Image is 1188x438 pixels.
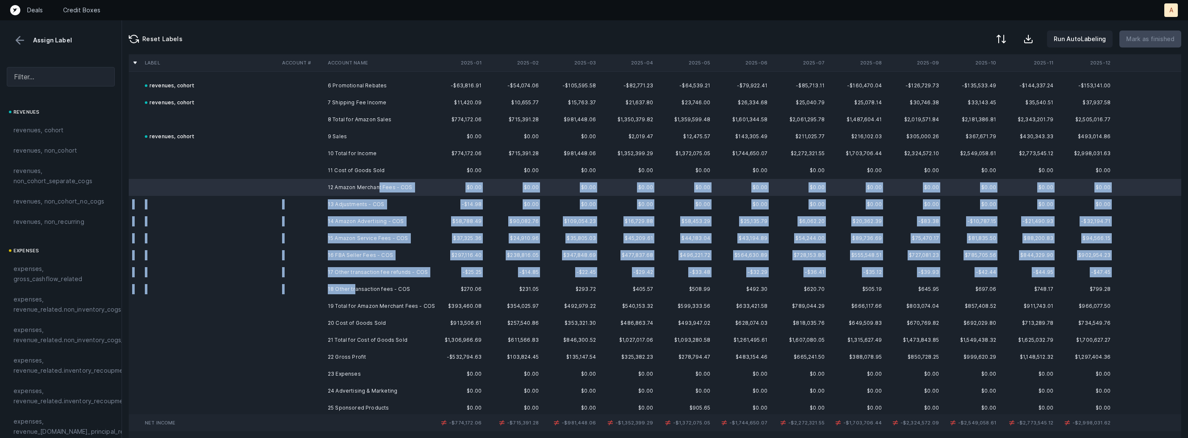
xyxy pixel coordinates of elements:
[1000,162,1057,179] td: $0.00
[1057,179,1114,196] td: $0.00
[1000,77,1057,94] td: -$144,337.24
[828,77,885,94] td: -$160,470.04
[771,230,828,247] td: $54,244.00
[485,349,542,365] td: $103,824.45
[942,365,1000,382] td: $0.00
[324,264,428,281] td: 17 Other transaction fee refunds - COS
[542,349,599,365] td: $135,147.54
[324,145,428,162] td: 10 Total for Income
[485,54,542,71] th: 2025-02
[828,179,885,196] td: $0.00
[828,315,885,332] td: $649,509.83
[714,128,771,145] td: $143,305.49
[885,94,942,111] td: $30,746.38
[771,332,828,349] td: $1,607,080.05
[656,315,714,332] td: $493,947.02
[1000,332,1057,349] td: $1,625,032.79
[599,145,656,162] td: $1,352,399.29
[885,54,942,71] th: 2025-09
[1057,196,1114,213] td: $0.00
[485,298,542,315] td: $354,025.97
[771,77,828,94] td: -$85,713.11
[27,6,43,14] p: Deals
[428,94,485,111] td: $11,420.09
[145,81,195,91] div: revenues, cohort
[1169,6,1173,14] p: A
[1057,213,1114,230] td: -$32,194.71
[942,298,1000,315] td: $857,408.52
[1057,349,1114,365] td: $1,297,404.36
[942,179,1000,196] td: $0.00
[542,382,599,399] td: $0.00
[485,196,542,213] td: $0.00
[14,125,64,135] span: revenues, cohort
[714,365,771,382] td: $0.00
[324,382,428,399] td: 24 Advertising & Marketing
[599,382,656,399] td: $0.00
[542,94,599,111] td: $15,763.37
[428,111,485,128] td: $774,172.06
[1054,34,1106,44] p: Run AutoLabeling
[14,264,108,284] span: expenses, gross_cashflow_related
[1000,94,1057,111] td: $35,540.51
[1057,281,1114,298] td: $799.28
[828,111,885,128] td: $1,487,604.41
[428,54,485,71] th: 2025-01
[1000,247,1057,264] td: $844,329.90
[324,128,428,145] td: 9 Sales
[656,111,714,128] td: $1,359,599.48
[1000,145,1057,162] td: $2,773,545.12
[7,34,115,47] div: Assign Label
[942,230,1000,247] td: $81,835.50
[656,332,714,349] td: $1,093,280.58
[656,230,714,247] td: $44,183.04
[656,247,714,264] td: $496,221.72
[324,196,428,213] td: 13 Adjustments - COS
[714,298,771,315] td: $633,421.58
[885,298,942,315] td: $803,074.04
[1000,196,1057,213] td: $0.00
[428,247,485,264] td: $297,116.40
[1057,332,1114,349] td: $1,700,627.27
[428,179,485,196] td: $0.00
[714,315,771,332] td: $628,074.03
[428,382,485,399] td: $0.00
[542,111,599,128] td: $981,448.06
[63,6,100,14] p: Credit Boxes
[485,230,542,247] td: $24,910.96
[656,382,714,399] td: $0.00
[885,128,942,145] td: $305,000.26
[1000,230,1057,247] td: $88,200.83
[599,179,656,196] td: $0.00
[942,128,1000,145] td: $367,671.79
[828,230,885,247] td: $89,736.69
[324,94,428,111] td: 7 Shipping Fee Income
[1000,365,1057,382] td: $0.00
[599,298,656,315] td: $540,153.32
[885,179,942,196] td: $0.00
[542,264,599,281] td: -$22.45
[599,162,656,179] td: $0.00
[771,94,828,111] td: $25,040.79
[885,264,942,281] td: -$39.93
[485,145,542,162] td: $715,391.28
[885,213,942,230] td: -$83.38
[485,179,542,196] td: $0.00
[948,418,958,428] img: 2d4cea4e0e7287338f84d783c1d74d81.svg
[542,145,599,162] td: $981,448.06
[656,94,714,111] td: $23,746.00
[324,332,428,349] td: 21 Total for Cost of Goods Sold
[485,162,542,179] td: $0.00
[656,179,714,196] td: $0.00
[428,77,485,94] td: -$63,816.91
[771,315,828,332] td: $818,035.76
[656,264,714,281] td: -$33.48
[885,247,942,264] td: $727,081.23
[828,94,885,111] td: $25,078.14
[485,77,542,94] td: -$54,074.06
[428,281,485,298] td: $270.06
[656,349,714,365] td: $278,794.47
[828,298,885,315] td: $666,117.66
[942,162,1000,179] td: $0.00
[885,77,942,94] td: -$126,729.73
